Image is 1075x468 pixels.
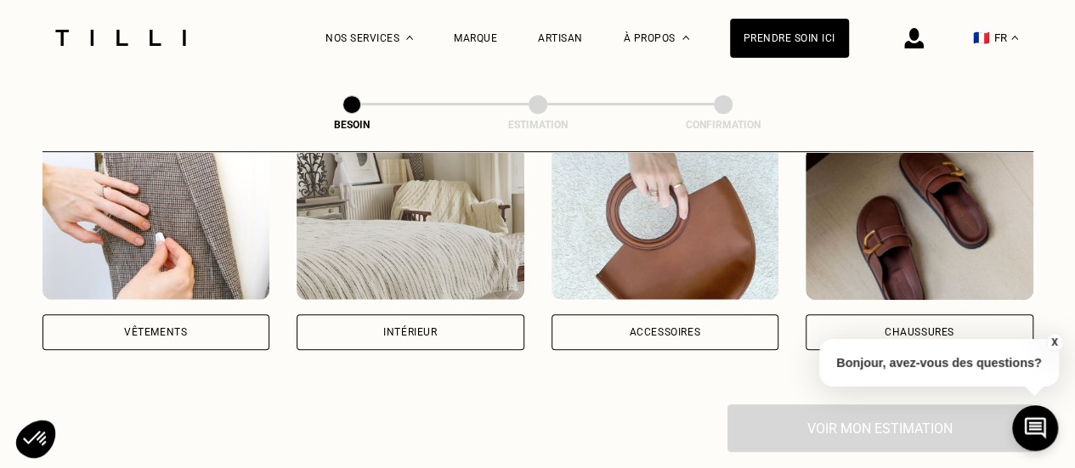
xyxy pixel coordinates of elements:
[538,32,583,44] a: Artisan
[42,147,270,300] img: Vêtements
[730,19,849,58] a: Prendre soin ici
[297,147,524,300] img: Intérieur
[1045,333,1062,352] button: X
[819,339,1059,386] p: Bonjour, avez-vous des questions?
[552,147,779,300] img: Accessoires
[1011,36,1018,40] img: menu déroulant
[629,327,700,337] div: Accessoires
[453,119,623,131] div: Estimation
[124,327,187,337] div: Vêtements
[267,119,437,131] div: Besoin
[406,36,413,40] img: Menu déroulant
[806,147,1033,300] img: Chaussures
[638,119,808,131] div: Confirmation
[682,36,689,40] img: Menu déroulant à propos
[454,32,497,44] a: Marque
[49,30,192,46] img: Logo du service de couturière Tilli
[383,327,437,337] div: Intérieur
[904,28,924,48] img: icône connexion
[973,30,990,46] span: 🇫🇷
